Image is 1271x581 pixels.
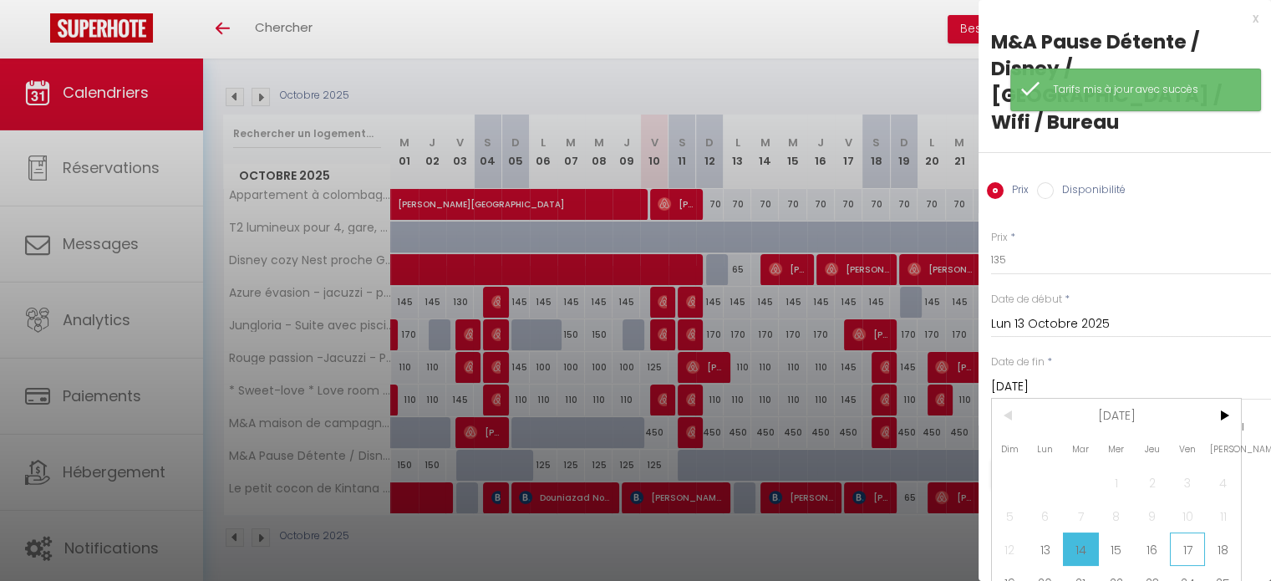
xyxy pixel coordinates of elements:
span: 13 [1028,533,1064,566]
span: 17 [1170,533,1206,566]
span: 10 [1170,499,1206,533]
span: 5 [992,499,1028,533]
span: Mar [1063,432,1099,466]
label: Prix [1004,182,1029,201]
span: 3 [1170,466,1206,499]
span: Ven [1170,432,1206,466]
span: 12 [992,533,1028,566]
span: 16 [1134,533,1170,566]
span: 6 [1028,499,1064,533]
span: Dim [992,432,1028,466]
span: [DATE] [1028,399,1206,432]
span: 14 [1063,533,1099,566]
span: 9 [1134,499,1170,533]
span: Mer [1099,432,1135,466]
span: 2 [1134,466,1170,499]
label: Date de fin [991,354,1045,370]
label: Prix [991,230,1008,246]
span: 4 [1205,466,1241,499]
span: 11 [1205,499,1241,533]
div: M&A Pause Détente / Disney / [GEOGRAPHIC_DATA] / Wifi / Bureau [991,28,1258,135]
span: Jeu [1134,432,1170,466]
span: Lun [1028,432,1064,466]
span: 8 [1099,499,1135,533]
span: 18 [1205,533,1241,566]
span: 1 [1099,466,1135,499]
div: Tarifs mis à jour avec succès [1053,82,1243,98]
span: 15 [1099,533,1135,566]
span: > [1205,399,1241,432]
span: [PERSON_NAME] [1205,432,1241,466]
label: Disponibilité [1054,182,1126,201]
span: 7 [1063,499,1099,533]
div: x [979,8,1258,28]
span: < [992,399,1028,432]
label: Date de début [991,292,1062,308]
